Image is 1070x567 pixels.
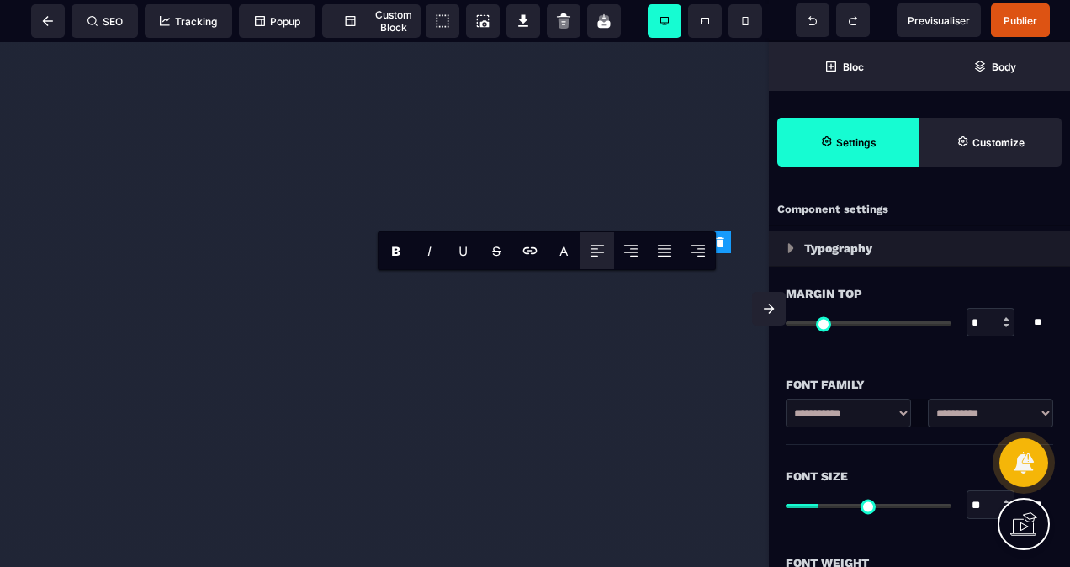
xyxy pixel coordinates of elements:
span: Margin Top [786,283,862,304]
span: Open Style Manager [919,118,1062,167]
p: Typography [804,238,872,258]
span: Settings [777,118,919,167]
span: Custom Block [331,8,412,34]
div: Font Family [786,374,1053,395]
span: SEO [87,15,123,28]
span: Strike-through [479,232,513,269]
span: Preview [897,3,981,37]
span: Align Left [580,232,614,269]
b: B [391,243,400,259]
strong: Bloc [843,61,864,73]
span: Underline [446,232,479,269]
span: Previsualiser [908,14,970,27]
span: Align Justify [648,232,681,269]
i: I [427,243,432,259]
span: Tracking [160,15,217,28]
span: View components [426,4,459,38]
span: Italic [412,232,446,269]
img: loading [787,243,794,253]
label: Font color [559,243,569,259]
s: S [492,243,501,259]
strong: Settings [836,136,877,149]
span: Bold [379,232,412,269]
span: Open Layer Manager [919,42,1070,91]
span: Publier [1004,14,1037,27]
div: Component settings [769,193,1070,226]
strong: Customize [972,136,1025,149]
u: U [458,243,468,259]
span: Align Center [614,232,648,269]
span: Font Size [786,466,848,486]
span: Align Right [681,232,715,269]
span: Popup [255,15,300,28]
span: Link [513,232,547,269]
span: Screenshot [466,4,500,38]
span: Open Blocks [769,42,919,91]
strong: Body [992,61,1016,73]
p: A [559,243,569,259]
